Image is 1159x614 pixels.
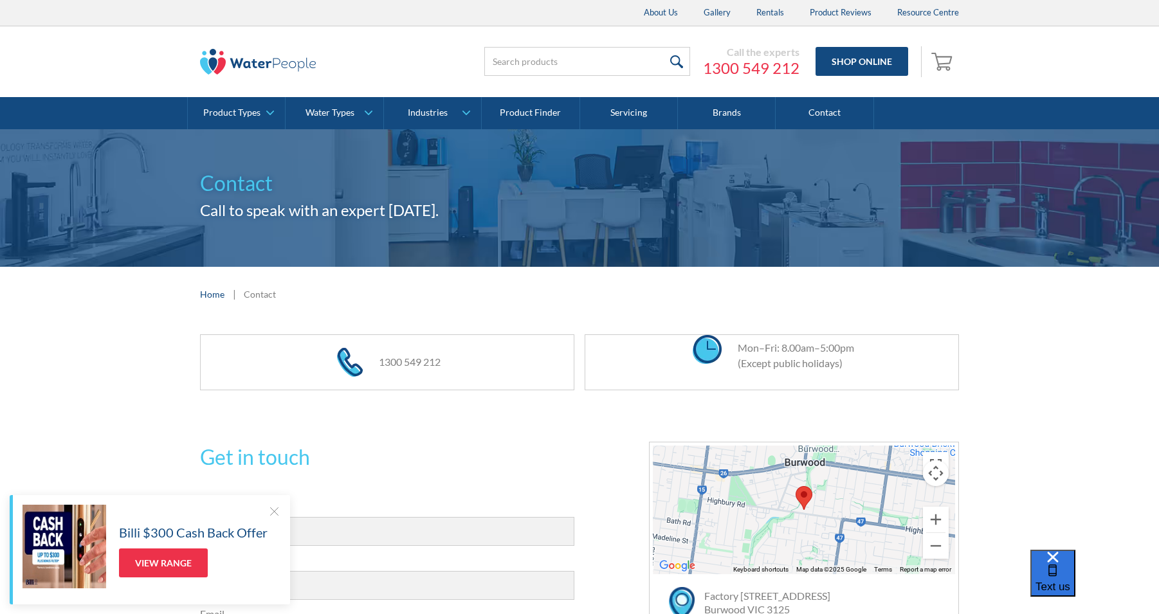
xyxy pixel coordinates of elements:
img: shopping cart [931,51,956,71]
h2: Get in touch [200,442,574,473]
a: Servicing [580,97,678,129]
button: Zoom out [923,533,949,559]
h1: Contact [200,168,959,199]
a: Terms (opens in new tab) [874,566,892,573]
a: Product Finder [482,97,579,129]
a: Click to see this area on Google Maps [656,557,698,574]
img: Google [656,557,698,574]
img: The Water People [200,49,316,75]
button: Toggle fullscreen view [923,452,949,478]
a: Report a map error [900,566,951,573]
h5: Billi $300 Cash Back Offer [119,523,268,542]
div: Product Types [203,107,260,118]
a: Contact [776,97,873,129]
div: Mon–Fri: 8.00am–5:00pm (Except public holidays) [725,340,854,371]
a: Home [200,287,224,301]
button: Zoom in [923,507,949,532]
div: Map pin [796,486,812,510]
div: Contact [244,287,276,301]
h2: Call to speak with an expert [DATE]. [200,199,959,222]
img: clock icon [693,335,722,364]
img: phone icon [337,348,363,377]
a: 1300 549 212 [379,356,441,368]
a: Shop Online [816,47,908,76]
div: Industries [408,107,448,118]
a: Brands [678,97,776,129]
button: Keyboard shortcuts [733,565,789,574]
a: Water Types [286,97,383,129]
a: 1300 549 212 [703,59,799,78]
div: Water Types [306,107,354,118]
label: Company (optional) [200,552,574,568]
a: Product Types [188,97,285,129]
a: Open empty cart [928,46,959,77]
a: View Range [119,548,208,577]
span: Map data ©2025 Google [796,566,866,573]
div: | [231,286,237,302]
div: Call the experts [703,46,799,59]
a: Industries [384,97,481,129]
iframe: podium webchat widget bubble [1030,550,1159,614]
input: Search products [484,47,690,76]
button: Map camera controls [923,460,949,486]
img: Billi $300 Cash Back Offer [23,505,106,588]
label: Name [200,498,574,514]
